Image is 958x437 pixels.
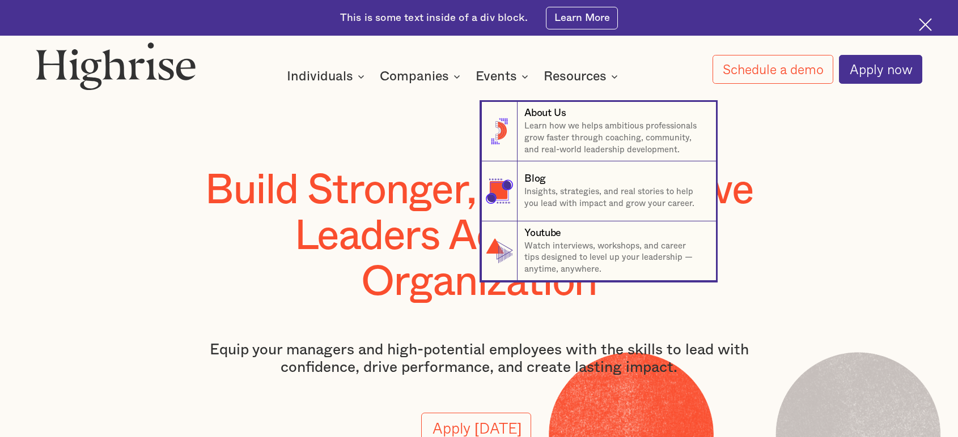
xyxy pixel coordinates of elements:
[546,7,618,29] a: Learn More
[544,70,607,83] div: Resources
[476,70,532,83] div: Events
[544,70,621,83] div: Resources
[524,241,704,276] p: Watch interviews, workshops, and career tips designed to level up your leadership — anytime, anyw...
[481,102,716,162] a: About UsLearn how we helps ambitious professionals grow faster through coaching, community, and r...
[713,55,833,84] a: Schedule a demo
[481,161,716,221] a: BlogInsights, strategies, and real stories to help you lead with impact and grow your career.
[36,42,196,90] img: Highrise logo
[340,11,528,25] div: This is some text inside of a div block.
[524,121,704,156] p: Learn how we helps ambitious professionals grow faster through coaching, community, and real-worl...
[380,70,464,83] div: Companies
[287,70,368,83] div: Individuals
[476,70,517,83] div: Events
[524,186,704,209] p: Insights, strategies, and real stories to help you lead with impact and grow your career.
[524,106,566,121] div: About Us
[139,78,819,281] nav: Resources
[178,341,781,376] p: Equip your managers and high-potential employees with the skills to lead with confidence, drive p...
[481,221,716,281] a: YoutubeWatch interviews, workshops, and career tips designed to level up your leadership — anytim...
[524,226,561,241] div: Youtube
[524,172,546,186] div: Blog
[919,18,932,31] img: Cross icon
[839,55,922,84] a: Apply now
[380,70,449,83] div: Companies
[287,70,353,83] div: Individuals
